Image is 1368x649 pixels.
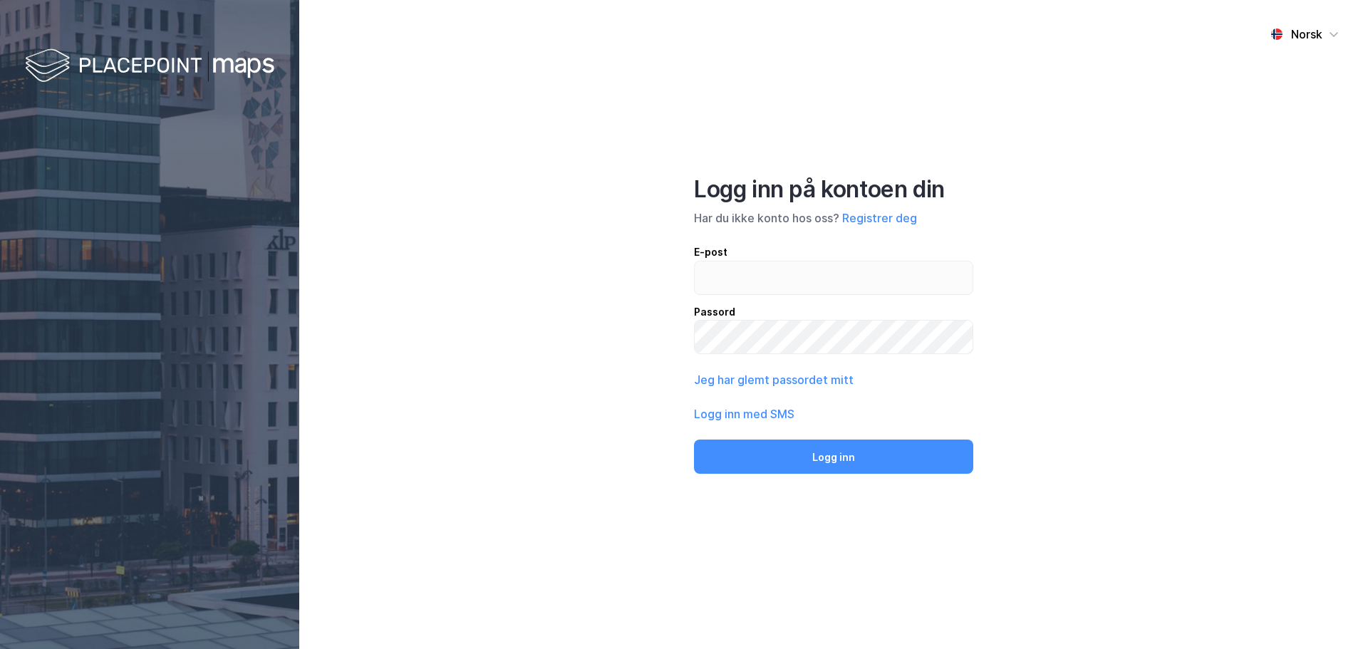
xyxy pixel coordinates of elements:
div: E-post [694,244,973,261]
button: Registrer deg [842,209,917,227]
div: Logg inn på kontoen din [694,175,973,204]
button: Logg inn med SMS [694,405,794,422]
button: Logg inn [694,440,973,474]
button: Jeg har glemt passordet mitt [694,371,854,388]
img: logo-white.f07954bde2210d2a523dddb988cd2aa7.svg [25,46,274,88]
div: Passord [694,303,973,321]
div: Norsk [1291,26,1322,43]
div: Har du ikke konto hos oss? [694,209,973,227]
